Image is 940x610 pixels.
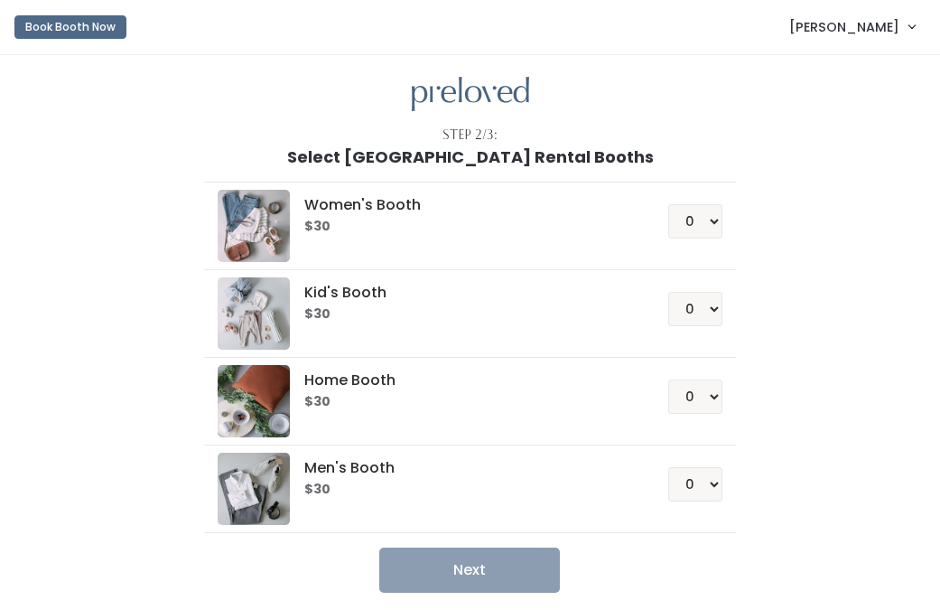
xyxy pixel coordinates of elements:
img: preloved logo [218,453,290,525]
h6: $30 [304,395,625,409]
h1: Select [GEOGRAPHIC_DATA] Rental Booths [287,148,654,166]
h5: Men's Booth [304,460,625,476]
span: [PERSON_NAME] [789,17,899,37]
h5: Women's Booth [304,197,625,213]
h5: Kid's Booth [304,285,625,301]
button: Next [379,548,560,593]
h6: $30 [304,307,625,322]
h5: Home Booth [304,372,625,389]
h6: $30 [304,220,625,234]
h6: $30 [304,483,625,497]
img: preloved logo [218,190,290,262]
button: Book Booth Now [14,15,126,39]
img: preloved logo [412,77,529,112]
img: preloved logo [218,365,290,437]
a: Book Booth Now [14,7,126,47]
div: Step 2/3: [442,126,498,145]
img: preloved logo [218,277,290,350]
a: [PERSON_NAME] [771,7,933,46]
